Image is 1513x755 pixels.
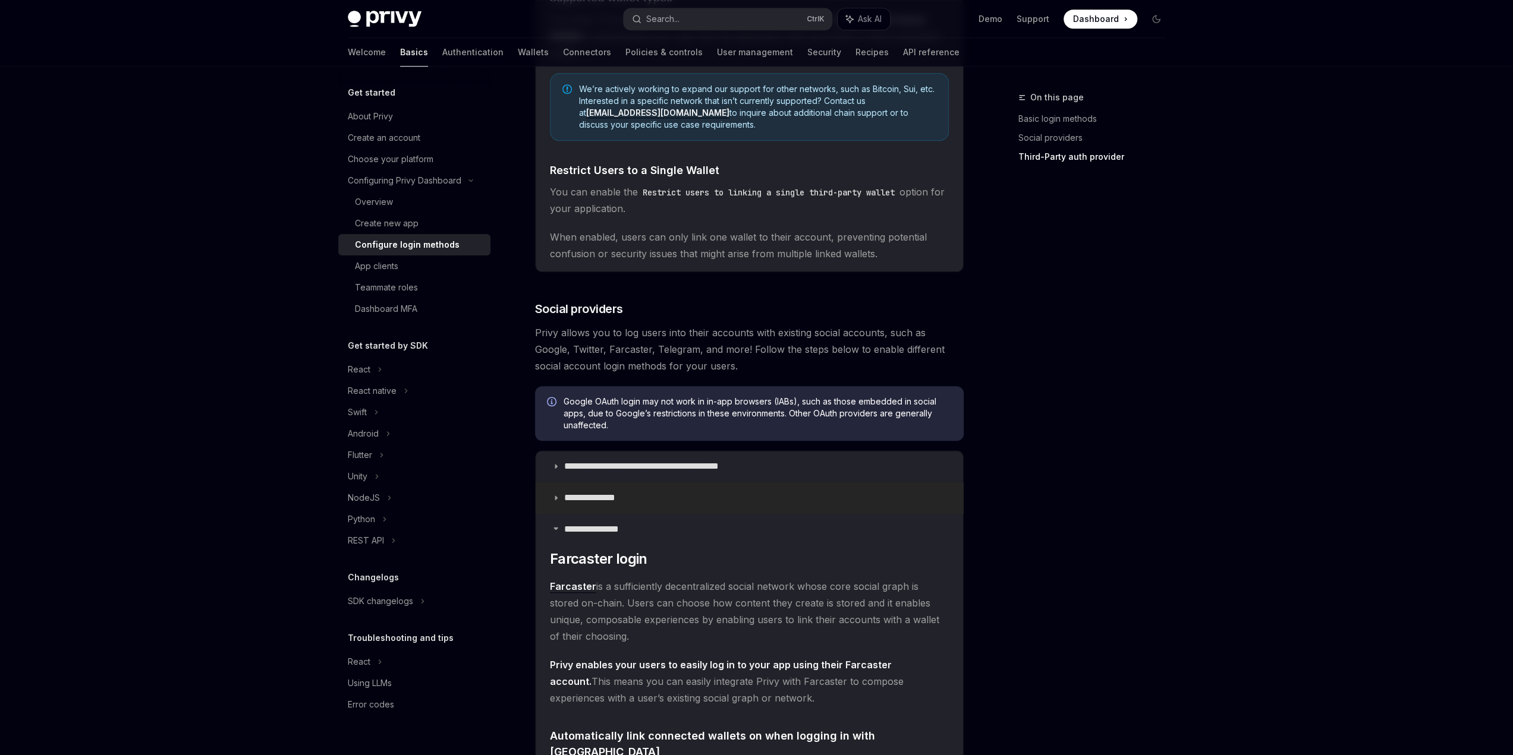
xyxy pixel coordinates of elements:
span: Farcaster login [550,549,647,568]
span: Dashboard [1073,13,1119,25]
a: Wallets [518,38,549,67]
div: Configure login methods [355,238,460,252]
button: Search...CtrlK [624,8,832,30]
a: Basic login methods [1018,109,1175,128]
div: Swift [348,405,367,419]
button: Ask AI [838,8,890,30]
div: Flutter [348,448,372,462]
img: dark logo [348,11,421,27]
a: Using LLMs [338,672,490,694]
div: Error codes [348,697,394,712]
div: React [348,362,370,377]
a: Security [807,38,841,67]
span: Restrict Users to a Single Wallet [550,162,719,178]
h5: Get started [348,86,395,100]
div: Configuring Privy Dashboard [348,173,461,188]
div: NodeJS [348,491,380,505]
a: Authentication [442,38,504,67]
div: React [348,655,370,669]
span: Ctrl K [807,14,825,24]
a: Overview [338,191,490,213]
a: [EMAIL_ADDRESS][DOMAIN_NAME] [586,108,729,118]
a: Create an account [338,127,490,149]
div: Choose your platform [348,152,433,166]
a: Welcome [348,38,386,67]
a: Dashboard [1064,10,1137,29]
div: Teammate roles [355,280,418,295]
div: Overview [355,195,393,209]
h5: Changelogs [348,570,399,585]
a: Configure login methods [338,234,490,255]
a: Policies & controls [625,38,703,67]
div: Create new app [355,216,419,230]
div: Dashboard MFA [355,302,417,316]
strong: Privy enables your users to easily log in to your app using their Farcaster account. [550,659,892,687]
h5: Troubleshooting and tips [348,631,454,645]
a: Support [1017,13,1049,25]
div: Android [348,427,379,441]
a: Social providers [1018,128,1175,147]
a: Error codes [338,694,490,715]
div: Using LLMs [348,676,392,690]
a: Create new app [338,213,490,234]
div: REST API [348,533,384,548]
div: App clients [355,259,398,273]
div: Python [348,512,375,526]
a: Recipes [855,38,889,67]
a: Farcaster [550,580,596,593]
a: Connectors [563,38,611,67]
svg: Note [562,84,572,94]
a: App clients [338,255,490,277]
a: Choose your platform [338,149,490,170]
a: Basics [400,38,428,67]
span: On this page [1030,90,1084,105]
span: This means you can easily integrate Privy with Farcaster to compose experiences with a user’s exi... [550,656,949,706]
a: User management [717,38,793,67]
span: Social providers [535,301,623,317]
a: API reference [903,38,960,67]
span: is a sufficiently decentralized social network whose core social graph is stored on-chain. Users ... [550,578,949,645]
div: React native [348,384,397,398]
span: Privy allows you to log users into their accounts with existing social accounts, such as Google, ... [535,324,964,374]
div: Unity [348,469,367,484]
div: SDK changelogs [348,594,413,608]
span: Google OAuth login may not work in in-app browsers (IABs), such as those embedded in social apps,... [564,396,952,431]
a: Teammate roles [338,277,490,298]
span: We’re actively working to expand our support for other networks, such as Bitcoin, Sui, etc. Inter... [579,83,936,131]
span: When enabled, users can only link one wallet to their account, preventing potential confusion or ... [550,229,949,262]
div: Search... [646,12,680,26]
span: Ask AI [858,13,882,25]
a: Third-Party auth provider [1018,147,1175,166]
span: You can enable the option for your application. [550,184,949,217]
a: Dashboard MFA [338,298,490,320]
h5: Get started by SDK [348,339,428,353]
div: About Privy [348,109,393,124]
div: Create an account [348,131,420,145]
button: Toggle dark mode [1147,10,1166,29]
code: Restrict users to linking a single third-party wallet [638,186,899,199]
svg: Info [547,397,559,409]
a: Demo [979,13,1002,25]
a: About Privy [338,106,490,127]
